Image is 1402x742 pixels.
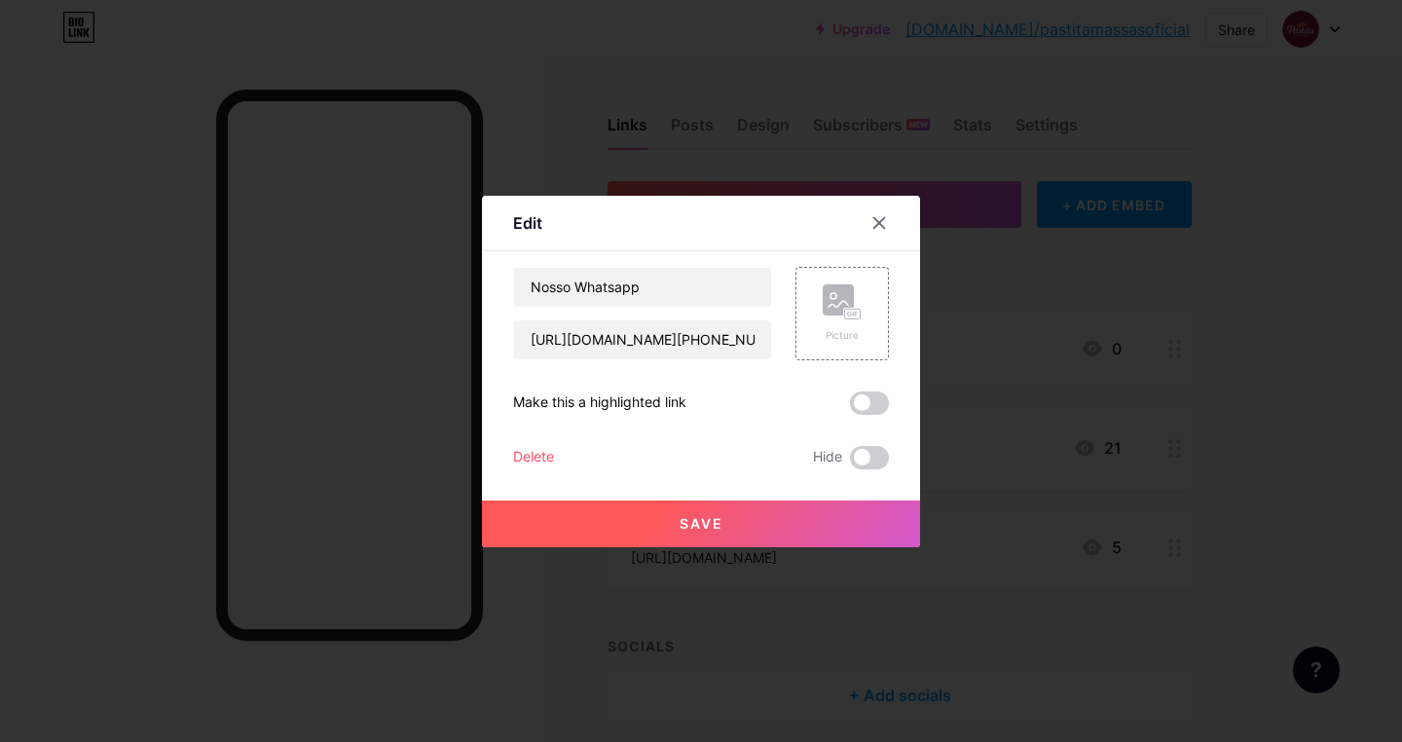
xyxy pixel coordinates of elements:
span: Hide [813,446,842,469]
div: Picture [823,328,862,343]
input: Title [514,268,771,307]
div: Delete [513,446,554,469]
div: Make this a highlighted link [513,391,686,415]
input: URL [514,320,771,359]
div: Edit [513,211,542,235]
button: Save [482,501,920,547]
span: Save [680,515,723,532]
